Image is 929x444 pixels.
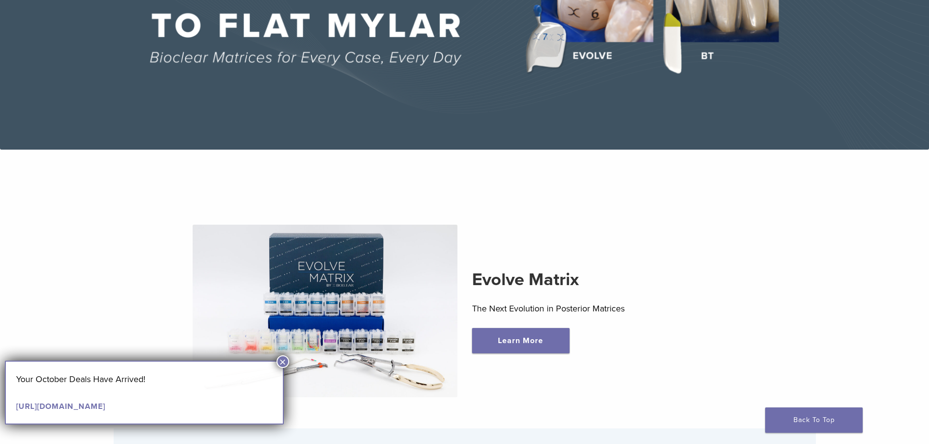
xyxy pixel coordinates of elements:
a: Back To Top [765,407,863,433]
p: The Next Evolution in Posterior Matrices [472,301,737,316]
h2: Evolve Matrix [472,268,737,291]
p: Your October Deals Have Arrived! [16,372,273,386]
button: Close [277,355,289,368]
img: Evolve Matrix [193,225,457,397]
a: Learn More [472,328,570,353]
a: [URL][DOMAIN_NAME] [16,402,105,411]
